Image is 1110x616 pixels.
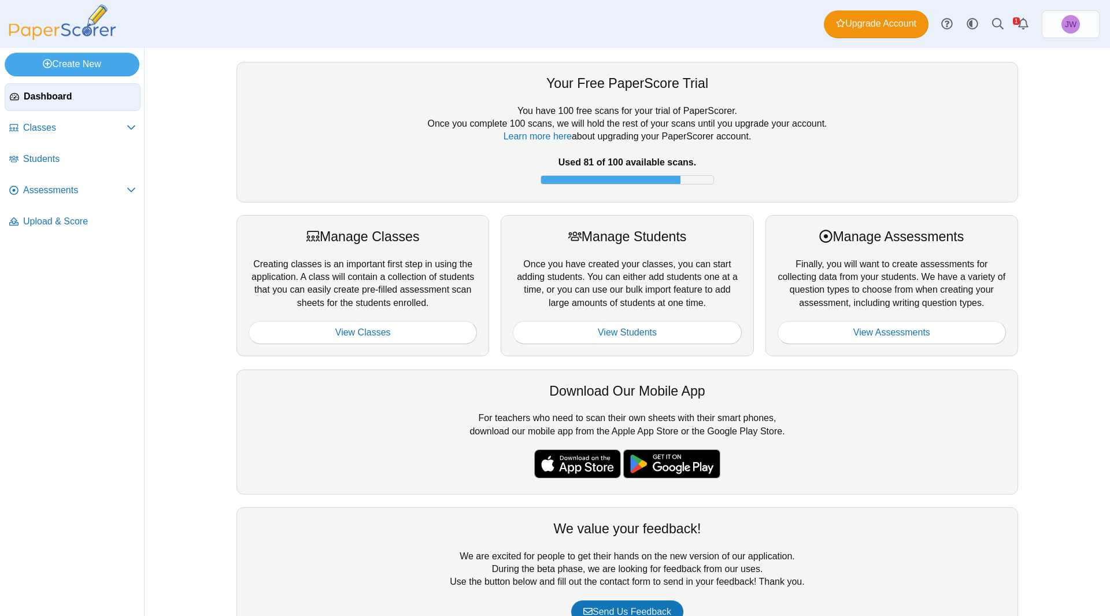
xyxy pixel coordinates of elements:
a: PaperScorer [5,32,120,42]
span: Upgrade Account [836,17,916,30]
div: Your Free PaperScore Trial [249,74,1006,93]
span: Joshua Williams [1065,20,1076,28]
span: Upload & Score [23,215,136,228]
a: Upload & Score [5,208,140,236]
div: Finally, you will want to create assessments for collecting data from your students. We have a va... [765,215,1018,356]
span: Assessments [23,184,127,197]
a: Classes [5,115,140,142]
a: Learn more here [504,131,572,141]
img: PaperScorer [5,5,120,40]
div: Download Our Mobile App [249,382,1006,400]
a: View Assessments [778,321,1006,344]
div: Manage Classes [249,227,477,246]
div: You have 100 free scans for your trial of PaperScorer. Once you complete 100 scans, we will hold ... [249,105,1006,190]
div: For teachers who need to scan their own sheets with their smart phones, download our mobile app f... [236,370,1018,495]
a: View Students [513,321,741,344]
div: Manage Assessments [778,227,1006,246]
img: apple-store-badge.svg [534,449,621,478]
a: Dashboard [5,83,140,111]
a: View Classes [249,321,477,344]
a: Upgrade Account [824,10,928,38]
span: Joshua Williams [1061,15,1080,34]
span: Classes [23,121,127,134]
span: Students [23,153,136,165]
span: Dashboard [24,90,135,103]
img: google-play-badge.png [623,449,720,478]
div: We value your feedback! [249,519,1006,538]
div: Creating classes is an important first step in using the application. A class will contain a coll... [236,215,489,356]
a: Joshua Williams [1042,10,1100,38]
a: Create New [5,53,139,76]
a: Alerts [1011,12,1036,37]
a: Assessments [5,177,140,205]
b: Used 81 of 100 available scans. [558,157,696,167]
div: Manage Students [513,227,741,246]
div: Once you have created your classes, you can start adding students. You can either add students on... [501,215,753,356]
a: Students [5,146,140,174]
